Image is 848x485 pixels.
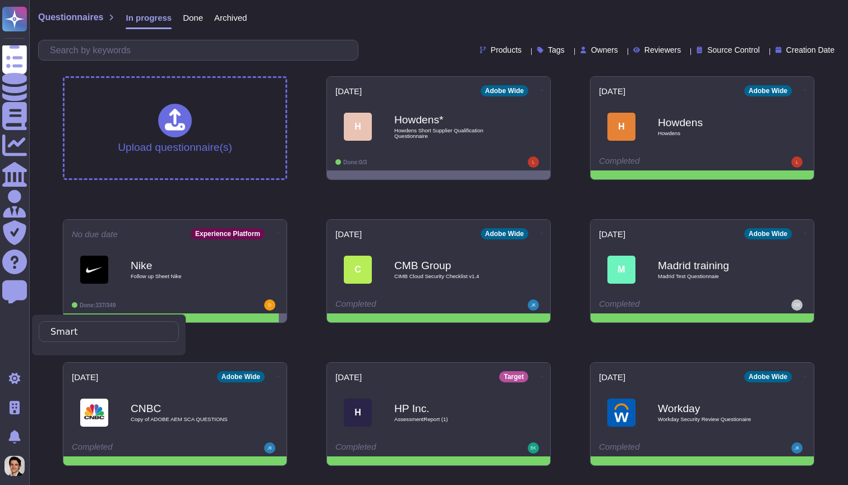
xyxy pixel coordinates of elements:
b: Madrid training [658,260,770,271]
div: Completed [72,442,209,454]
img: user [528,299,539,311]
img: Logo [607,399,635,427]
span: Tags [548,46,565,54]
b: CNBC [131,403,243,414]
b: Workday [658,403,770,414]
img: user [264,299,275,311]
span: Source Control [707,46,759,54]
div: Completed [599,156,736,168]
span: [DATE] [599,230,625,238]
img: user [4,456,25,476]
img: user [791,156,803,168]
span: Questionnaires [38,13,103,22]
span: CIMB Cloud Security Checklist v1.4 [394,274,506,279]
span: Workday Security Review Questionaire [658,417,770,422]
span: Reviewers [644,46,681,54]
div: Adobe Wide [744,371,792,382]
img: user [791,442,803,454]
div: Target [499,371,528,382]
div: Completed [599,442,736,454]
span: In progress [126,13,172,22]
img: Logo [80,399,108,427]
span: No due date [72,230,118,238]
span: Howdens Short Supplier Qualification Questionnaire [394,128,506,138]
input: Search by keywords [44,40,358,60]
button: user [2,454,33,478]
div: H [607,113,635,141]
img: Logo [80,256,108,284]
span: [DATE] [335,87,362,95]
img: user [528,442,539,454]
div: H [344,113,372,141]
b: HP Inc. [394,403,506,414]
div: Completed [335,442,473,454]
span: Archived [214,13,247,22]
span: Done: 337/349 [80,302,116,308]
img: user [791,299,803,311]
div: M [607,256,635,284]
span: Follow up Sheet Nike [131,274,243,279]
div: Experience Platform [191,228,265,239]
span: Madrid Test Questionnaie [658,274,770,279]
div: Adobe Wide [744,85,792,96]
span: [DATE] [335,230,362,238]
div: Upload questionnaire(s) [118,104,232,153]
span: Owners [591,46,618,54]
div: Adobe Wide [481,228,528,239]
b: CMB Group [394,260,506,271]
span: [DATE] [599,87,625,95]
span: Products [491,46,522,54]
span: [DATE] [72,373,98,381]
span: [DATE] [335,373,362,381]
div: Adobe Wide [481,85,528,96]
b: Howdens [658,117,770,128]
span: Done: 0/3 [343,159,367,165]
div: Adobe Wide [217,371,265,382]
div: H [344,399,372,427]
div: C [344,256,372,284]
span: Howdens [658,131,770,136]
span: Copy of ADOBE AEM SCA QUESTIONS [131,417,243,422]
span: AssessmentReport (1) [394,417,506,422]
div: Completed [335,299,473,311]
span: Creation Date [786,46,835,54]
img: user [528,156,539,168]
b: Nike [131,260,243,271]
b: Howdens* [394,114,506,125]
img: user [264,442,275,454]
div: Completed [599,299,736,311]
span: Done [183,13,203,22]
input: Search company [45,322,167,341]
div: Adobe Wide [744,228,792,239]
span: [DATE] [599,373,625,381]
